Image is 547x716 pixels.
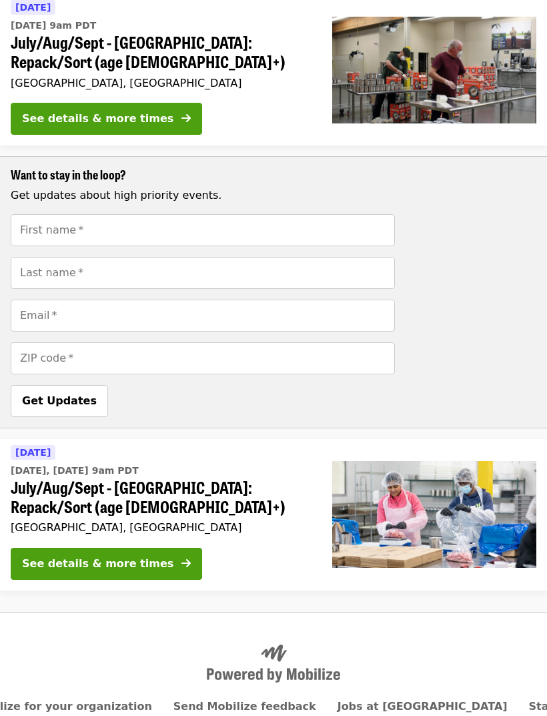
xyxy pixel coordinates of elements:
[11,300,395,332] input: [object Object]
[11,342,395,374] input: [object Object]
[11,548,202,580] button: See details & more times
[181,112,191,125] i: arrow-right icon
[22,556,173,572] div: See details & more times
[11,214,395,246] input: [object Object]
[332,461,536,568] img: July/Aug/Sept - Beaverton: Repack/Sort (age 10+) organized by Oregon Food Bank
[11,19,96,33] time: [DATE] 9am PDT
[11,103,202,135] button: See details & more times
[181,557,191,570] i: arrow-right icon
[11,33,311,71] span: July/Aug/Sept - [GEOGRAPHIC_DATA]: Repack/Sort (age [DEMOGRAPHIC_DATA]+)
[332,17,536,123] img: July/Aug/Sept - Portland: Repack/Sort (age 16+) organized by Oregon Food Bank
[207,645,340,683] img: Powered by Mobilize
[11,385,108,417] button: Get Updates
[11,521,311,534] div: [GEOGRAPHIC_DATA], [GEOGRAPHIC_DATA]
[11,165,126,183] span: Want to stay in the loop?
[11,77,311,89] div: [GEOGRAPHIC_DATA], [GEOGRAPHIC_DATA]
[15,2,51,13] span: [DATE]
[22,394,97,407] span: Get Updates
[15,447,51,458] span: [DATE]
[173,700,316,713] a: Send Mobilize feedback
[22,111,173,127] div: See details & more times
[11,189,221,202] span: Get updates about high priority events.
[11,478,311,516] span: July/Aug/Sept - [GEOGRAPHIC_DATA]: Repack/Sort (age [DEMOGRAPHIC_DATA]+)
[11,257,395,289] input: [object Object]
[338,700,508,713] a: Jobs at [GEOGRAPHIC_DATA]
[11,699,536,715] nav: Primary footer navigation
[11,464,139,478] time: [DATE], [DATE] 9am PDT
